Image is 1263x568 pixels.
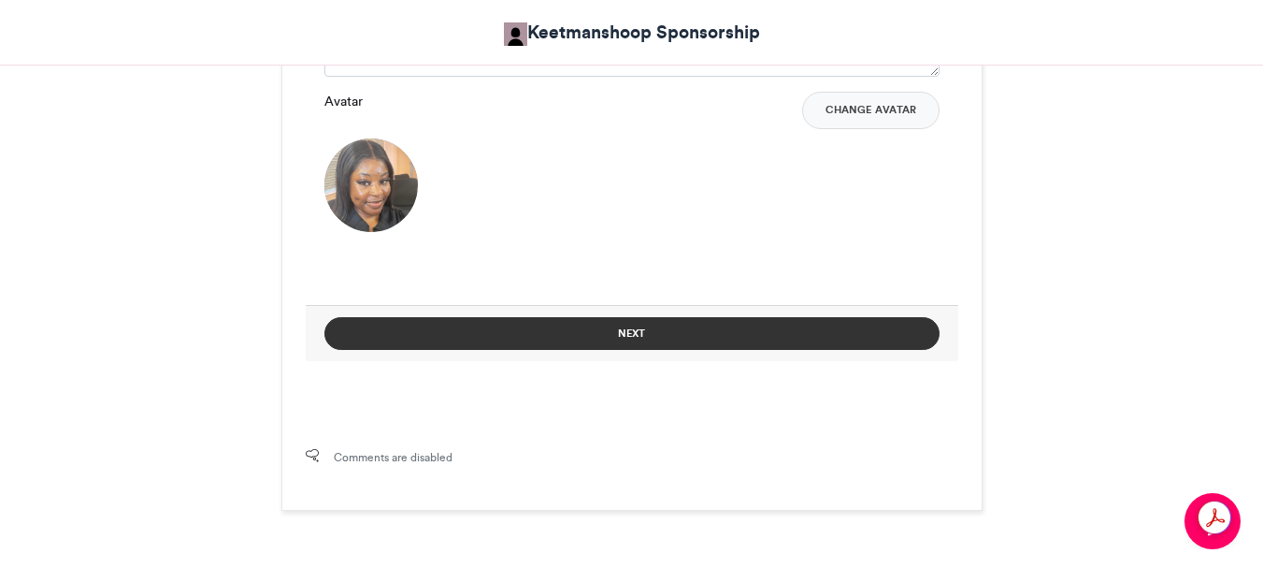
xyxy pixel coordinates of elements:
button: Next [324,317,940,350]
button: Change Avatar [802,92,940,129]
iframe: chat widget [1184,493,1244,549]
label: Avatar [324,92,363,111]
span: Comments are disabled [334,449,452,466]
a: Keetmanshoop Sponsorship [504,19,760,46]
img: Keetmanshoop Sponsorship [504,22,527,46]
img: 1757596731.912-b2dcae4267c1926e4edbba7f5065fdc4d8f11412.png [324,138,418,232]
